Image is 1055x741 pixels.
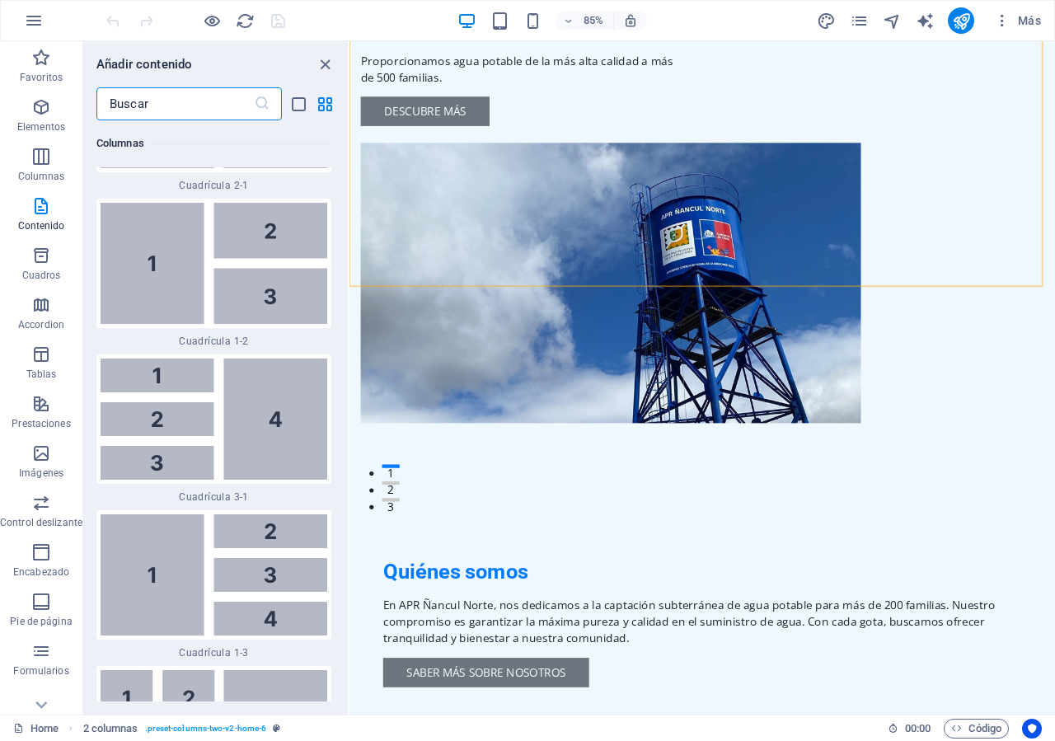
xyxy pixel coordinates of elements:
p: Pie de página [10,615,72,628]
button: Haz clic para salir del modo de previsualización y seguir editando [202,11,222,30]
div: Cuadrícula 3-1 [96,354,331,504]
i: Navegador [883,12,902,30]
button: 2 [38,518,59,522]
img: Grid3-1.svg [101,359,327,480]
p: Elementos [17,120,65,134]
button: 3 [38,537,59,542]
button: Más [987,7,1048,34]
p: Contenido [18,219,65,232]
div: Cuadrícula 1-2 [96,199,331,348]
i: Diseño (Ctrl+Alt+Y) [817,12,836,30]
button: Código [944,719,1009,739]
input: Buscar [96,87,254,120]
p: Columnas [18,170,65,183]
i: Al redimensionar, ajustar el nivel de zoom automáticamente para ajustarse al dispositivo elegido. [623,13,638,28]
button: navigator [882,11,902,30]
button: text_generator [915,11,935,30]
span: Cuadrícula 1-3 [96,646,331,659]
span: Cuadrícula 3-1 [96,490,331,504]
i: Este elemento es un preajuste personalizable [273,724,280,733]
button: 85% [556,11,614,30]
button: reload [235,11,255,30]
span: 00 00 [905,719,931,739]
button: grid-view [315,94,335,114]
span: Cuadrícula 1-2 [96,335,331,348]
span: Cuadrícula 2-1 [96,179,331,192]
h6: Tiempo de la sesión [888,719,931,739]
span: Más [994,12,1041,29]
img: Grid1-3.svg [101,514,327,635]
img: Grid1-2.svg [101,203,327,324]
span: : [917,722,919,734]
span: . preset-columns-two-v2-home-6 [145,719,267,739]
button: pages [849,11,869,30]
span: Haz clic para seleccionar y doble clic para editar [83,719,138,739]
i: AI Writer [916,12,935,30]
button: publish [948,7,974,34]
h6: 85% [580,11,607,30]
i: Volver a cargar página [236,12,255,30]
button: design [816,11,836,30]
span: Código [951,719,1001,739]
p: Formularios [13,664,68,678]
button: close panel [315,54,335,74]
div: Cuadrícula 1-3 [96,510,331,659]
h6: Columnas [96,134,331,153]
button: list-view [288,94,308,114]
h6: Añadir contenido [96,54,192,74]
p: Cuadros [22,269,61,282]
p: Favoritos [20,71,63,84]
p: Imágenes [19,467,63,480]
i: Publicar [952,12,971,30]
p: Encabezado [13,565,69,579]
button: 1 [38,498,59,502]
p: Tablas [26,368,57,381]
a: Haz clic para cancelar la selección y doble clic para abrir páginas [13,719,59,739]
nav: breadcrumb [83,719,281,739]
i: Páginas (Ctrl+Alt+S) [850,12,869,30]
p: Accordion [18,318,64,331]
p: Prestaciones [12,417,70,430]
button: Usercentrics [1022,719,1042,739]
